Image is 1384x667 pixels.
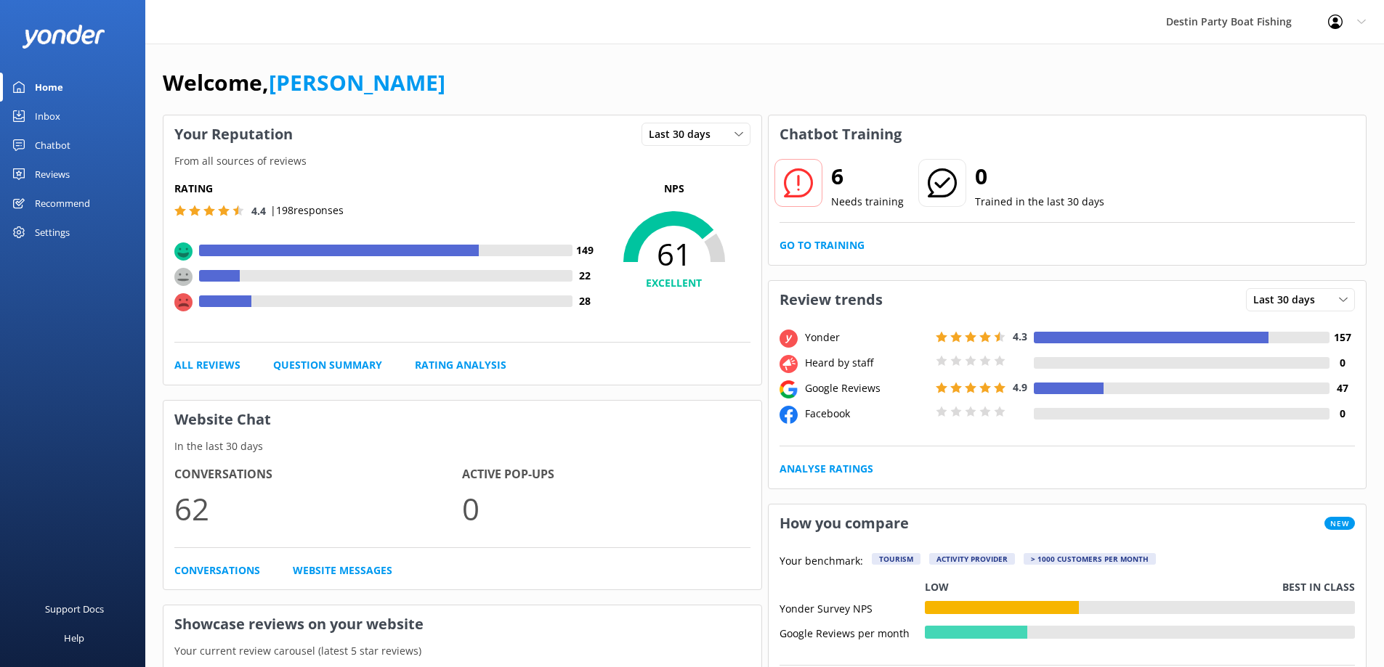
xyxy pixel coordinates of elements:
p: Needs training [831,194,904,210]
h3: Website Chat [163,401,761,438]
p: NPS [598,181,750,197]
img: yonder-white-logo.png [22,25,105,49]
p: Your current review carousel (latest 5 star reviews) [163,643,761,659]
h4: 0 [1330,355,1355,371]
div: Chatbot [35,131,70,160]
a: Website Messages [293,562,392,578]
h2: 6 [831,159,904,194]
div: Home [35,73,63,102]
div: Yonder Survey NPS [780,601,925,614]
p: Trained in the last 30 days [975,194,1104,210]
a: Go to Training [780,237,865,253]
p: | 198 responses [270,202,344,218]
h4: Active Pop-ups [462,465,750,484]
p: 0 [462,484,750,533]
span: Last 30 days [649,126,719,142]
h4: 157 [1330,330,1355,345]
span: Last 30 days [1253,292,1324,308]
a: All Reviews [174,357,240,373]
a: Question Summary [273,357,382,373]
span: 4.4 [251,204,266,218]
h3: Your Reputation [163,115,304,153]
div: Inbox [35,102,60,131]
p: 62 [174,484,462,533]
h4: EXCELLENT [598,275,750,291]
h1: Welcome, [163,65,445,100]
span: 4.9 [1013,380,1027,394]
a: Conversations [174,562,260,578]
h4: 149 [572,242,598,258]
p: From all sources of reviews [163,153,761,169]
div: Facebook [801,406,932,422]
h3: Showcase reviews on your website [163,605,761,643]
div: Support Docs [45,594,104,623]
h4: 28 [572,293,598,309]
h4: Conversations [174,465,462,484]
h4: 0 [1330,406,1355,422]
a: Rating Analysis [415,357,506,373]
h2: 0 [975,159,1104,194]
div: Settings [35,218,70,247]
div: Google Reviews per month [780,626,925,639]
span: New [1324,517,1355,530]
p: In the last 30 days [163,438,761,454]
h4: 47 [1330,380,1355,396]
h3: Chatbot Training [769,115,912,153]
p: Low [925,579,949,595]
div: Heard by staff [801,355,932,371]
h4: 22 [572,268,598,284]
h5: Rating [174,181,598,197]
span: 61 [598,236,750,272]
h3: Review trends [769,281,894,319]
div: Recommend [35,189,90,218]
span: 4.3 [1013,330,1027,343]
a: [PERSON_NAME] [269,67,445,97]
h3: How you compare [769,504,920,542]
p: Your benchmark: [780,553,863,570]
div: Help [64,623,84,652]
div: Reviews [35,160,70,189]
p: Best in class [1282,579,1355,595]
div: Google Reviews [801,380,932,396]
div: > 1000 customers per month [1024,553,1156,565]
div: Yonder [801,330,932,345]
div: Tourism [872,553,920,565]
a: Analyse Ratings [780,461,873,477]
div: Activity Provider [929,553,1015,565]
